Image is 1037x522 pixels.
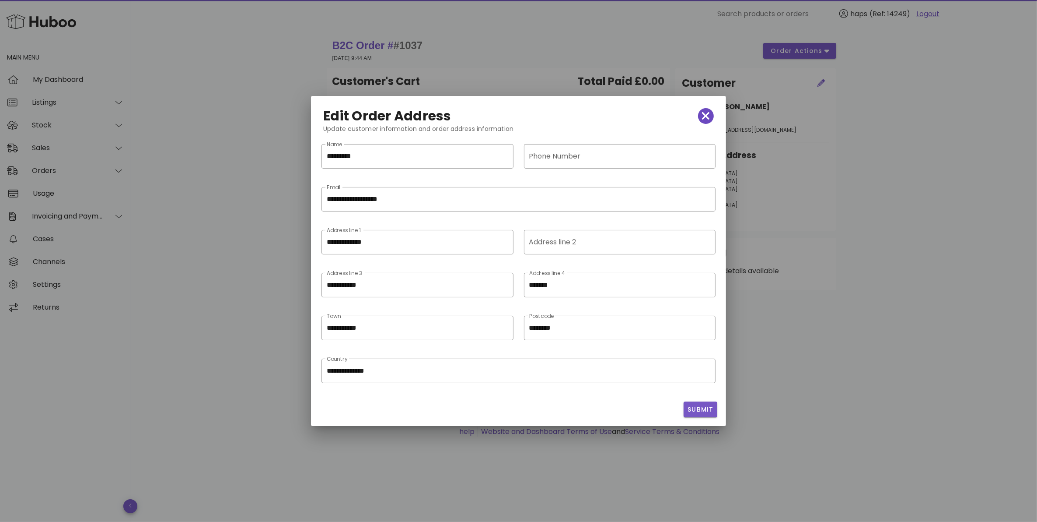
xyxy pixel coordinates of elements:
div: Update customer information and order address information [316,124,720,141]
button: Submit [684,402,717,417]
label: Town [327,313,341,320]
label: Address line 4 [529,270,566,277]
label: Name [327,141,342,148]
label: Country [327,356,348,363]
label: Postcode [529,313,554,320]
label: Address line 3 [327,270,362,277]
label: Email [327,184,341,191]
span: Submit [687,405,714,414]
label: Address line 1 [327,227,361,234]
h2: Edit Order Address [323,109,451,123]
